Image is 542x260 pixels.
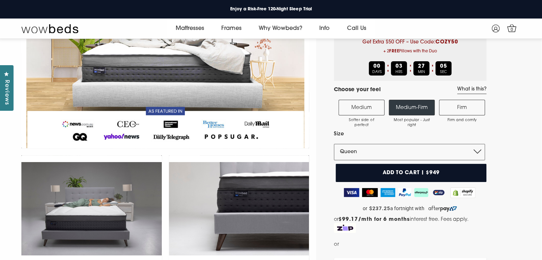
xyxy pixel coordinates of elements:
a: What is this? [457,86,486,94]
b: 27 [418,64,425,69]
a: Call Us [338,19,375,38]
span: or interest free. Fees apply. [334,217,469,222]
a: or $237.25 a fortnight with [334,203,486,214]
div: MIN [413,61,429,76]
button: Add to cart | $949 [336,164,486,182]
b: FREE [389,50,399,53]
div: SEC [435,61,451,76]
span: or [334,240,339,249]
strong: $237.25 [369,206,390,212]
img: ZipPay Logo [431,188,446,197]
b: 00 [373,64,381,69]
img: Visa Logo [344,188,359,197]
b: 03 [396,64,403,69]
span: Get Extra $50 OFF – Use Code: [339,40,481,56]
a: Info [311,19,338,38]
img: Shopify secure badge [450,187,475,198]
strong: $99.17/mth for 6 months [339,217,410,222]
a: Why Wowbeds? [250,19,311,38]
a: Mattresses [167,19,213,38]
img: PayPal Logo [398,188,412,197]
label: Medium [339,100,384,115]
img: Wow Beds Logo [21,24,78,33]
a: Enjoy a Risk-Free 120-Night Sleep Trial [224,5,317,14]
img: Zip Logo [334,223,356,233]
a: Frames [213,19,250,38]
span: + 2 Pillows with the Duo [339,47,481,56]
div: HRS [391,61,407,76]
img: AfterPay Logo [414,188,428,197]
a: 0 [506,22,518,34]
span: Most popular - Just right [393,118,431,128]
span: a fortnight with [390,206,424,212]
iframe: PayPal Message 1 [341,240,486,251]
span: Firm and comfy [443,118,481,123]
label: Medium-Firm [389,100,435,115]
h4: Choose your feel [334,86,381,94]
div: DAYS [369,61,385,76]
label: Size [334,130,485,139]
img: MasterCard Logo [362,188,378,197]
label: Firm [439,100,485,115]
span: or [363,206,367,212]
img: American Express Logo [381,188,395,197]
span: Reviews [2,80,11,105]
span: Softer side of perfect [342,118,381,128]
b: COZY50 [435,40,458,45]
b: 05 [440,64,447,69]
span: 0 [509,26,516,33]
